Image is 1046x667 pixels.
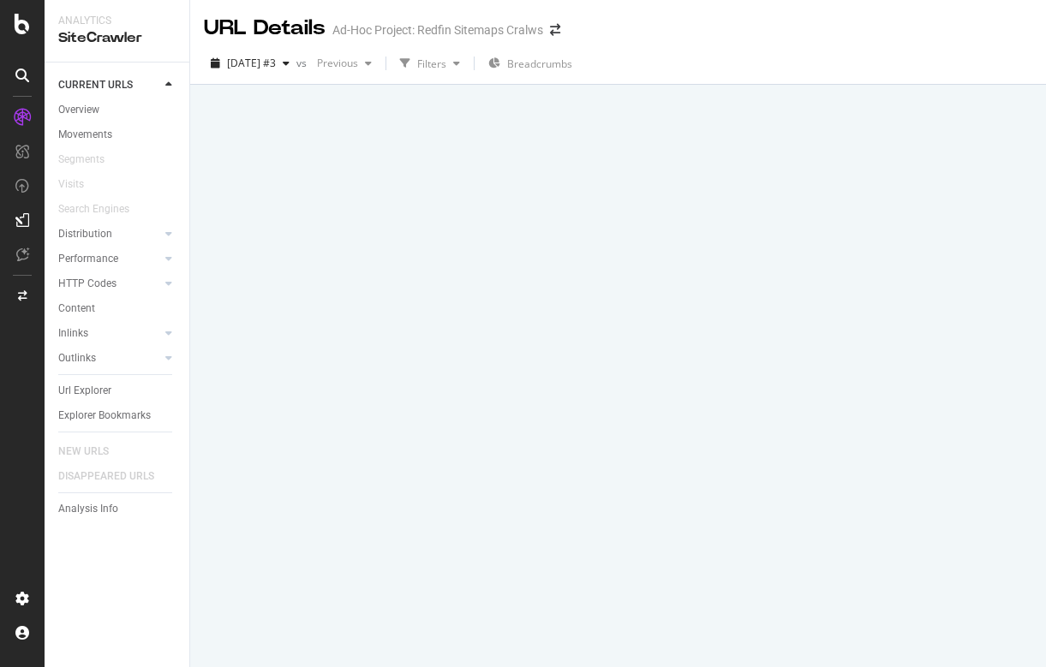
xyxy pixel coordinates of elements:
div: Distribution [58,225,112,243]
button: Filters [393,50,467,77]
a: Segments [58,151,122,169]
div: Filters [417,57,446,71]
a: Analysis Info [58,500,177,518]
div: Url Explorer [58,382,111,400]
div: Movements [58,126,112,144]
span: 2025 Sep. 13th #3 [227,56,276,70]
div: DISAPPEARED URLS [58,467,154,485]
div: CURRENT URLS [58,76,133,94]
div: Analysis Info [58,500,118,518]
button: Previous [310,50,379,77]
a: Explorer Bookmarks [58,407,177,425]
span: Breadcrumbs [507,57,572,71]
a: Visits [58,176,101,194]
div: NEW URLS [58,443,109,461]
a: Content [58,300,177,318]
div: URL Details [204,14,326,43]
div: arrow-right-arrow-left [550,24,560,36]
div: Overview [58,101,99,119]
div: Content [58,300,95,318]
a: DISAPPEARED URLS [58,467,171,485]
div: Ad-Hoc Project: Redfin Sitemaps Cralws [332,21,543,39]
a: CURRENT URLS [58,76,160,94]
div: SiteCrawler [58,28,176,48]
button: [DATE] #3 [204,50,296,77]
a: Movements [58,126,177,144]
a: Performance [58,250,160,268]
div: Search Engines [58,200,129,218]
a: Distribution [58,225,160,243]
a: Outlinks [58,349,160,367]
div: Segments [58,151,105,169]
div: Analytics [58,14,176,28]
span: Previous [310,56,358,70]
button: Breadcrumbs [481,50,579,77]
a: NEW URLS [58,443,126,461]
div: Explorer Bookmarks [58,407,151,425]
div: Outlinks [58,349,96,367]
a: HTTP Codes [58,275,160,293]
div: Inlinks [58,325,88,342]
span: vs [296,56,310,70]
a: Search Engines [58,200,146,218]
a: Inlinks [58,325,160,342]
div: HTTP Codes [58,275,117,293]
div: Visits [58,176,84,194]
div: Performance [58,250,118,268]
a: Url Explorer [58,382,177,400]
a: Overview [58,101,177,119]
